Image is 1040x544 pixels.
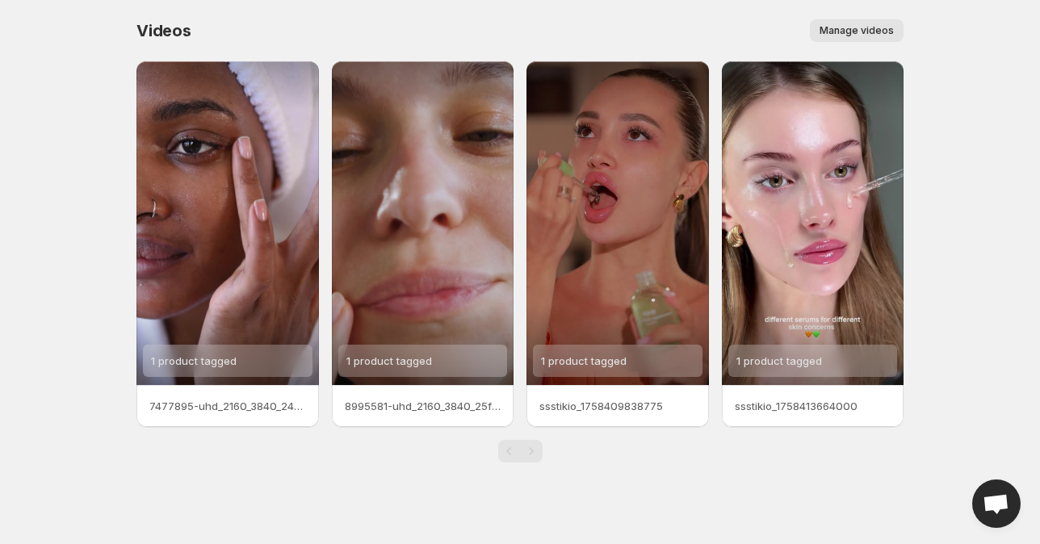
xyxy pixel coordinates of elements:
[151,354,237,367] span: 1 product tagged
[972,479,1021,528] div: Open chat
[810,19,904,42] button: Manage videos
[541,354,627,367] span: 1 product tagged
[149,398,306,414] p: 7477895-uhd_2160_3840_24fps
[345,398,501,414] p: 8995581-uhd_2160_3840_25fps
[820,24,894,37] span: Manage videos
[346,354,432,367] span: 1 product tagged
[539,398,696,414] p: ssstikio_1758409838775
[136,21,191,40] span: Videos
[735,398,891,414] p: ssstikio_1758413664000
[736,354,822,367] span: 1 product tagged
[498,440,543,462] nav: Pagination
